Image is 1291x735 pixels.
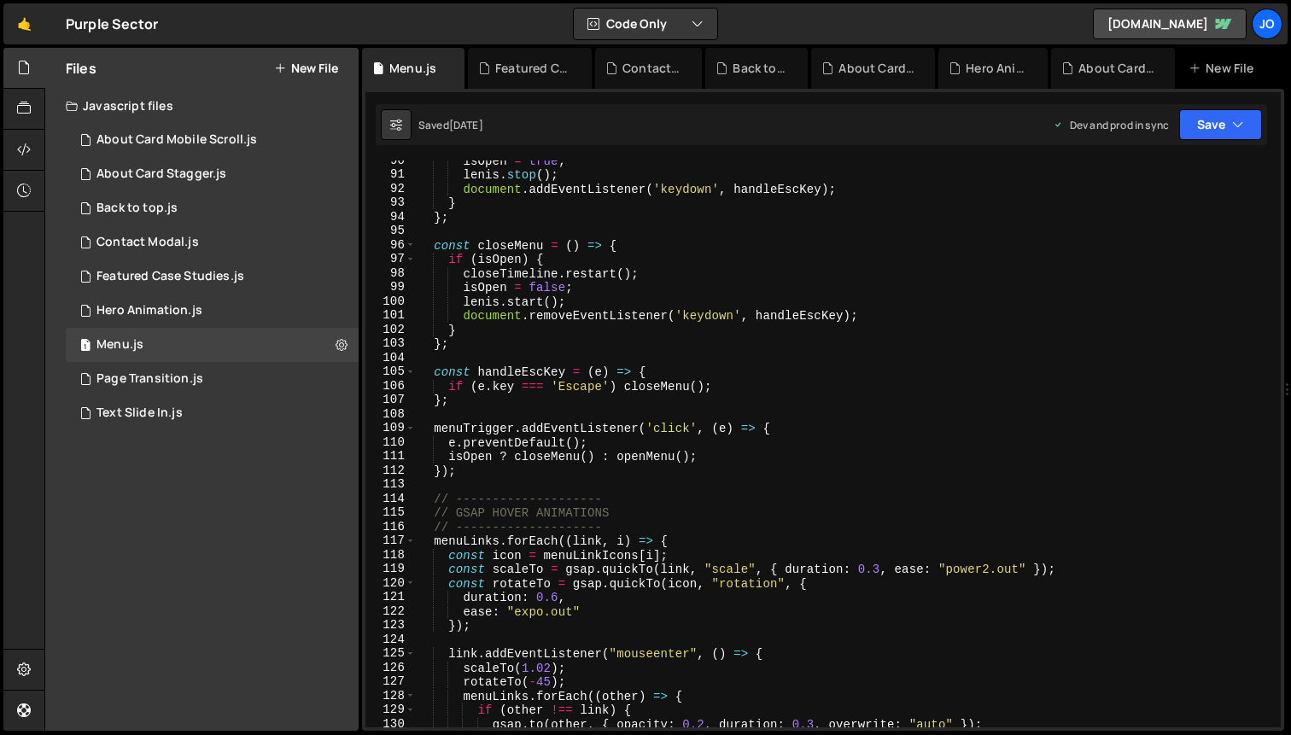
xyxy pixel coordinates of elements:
div: 98 [365,266,416,281]
div: 16277/43991.js [66,260,359,294]
div: [DATE] [449,118,483,132]
div: Hero Animation.js [96,303,202,318]
div: 125 [365,646,416,661]
div: About Card Stagger.js [838,60,914,77]
div: 114 [365,492,416,506]
div: About Card Mobile Scroll.js [1078,60,1154,77]
button: Save [1179,109,1262,140]
div: 115 [365,505,416,520]
div: Featured Case Studies.js [96,269,244,284]
div: 124 [365,633,416,647]
div: Featured Case Studies.js [495,60,571,77]
div: Javascript files [45,89,359,123]
div: 16277/43964.js [66,396,359,430]
div: 129 [365,703,416,717]
div: New File [1189,60,1260,77]
a: [DOMAIN_NAME] [1093,9,1247,39]
div: 123 [365,618,416,633]
div: Text Slide In.js [96,405,183,421]
div: Dev and prod in sync [1053,118,1169,132]
div: 91 [365,167,416,182]
div: 16277/43910.js [66,328,359,362]
div: 92 [365,182,416,196]
div: 99 [365,280,416,295]
div: Hero Animation.js [966,60,1027,77]
div: 113 [365,477,416,492]
div: 119 [365,562,416,576]
div: 90 [365,154,416,168]
div: 97 [365,252,416,266]
div: 116 [365,520,416,534]
div: Back to top.js [733,60,787,77]
div: Contact Modal.js [622,60,681,77]
div: Back to top.js [96,201,178,216]
div: Menu.js [389,60,436,77]
a: Jo [1252,9,1282,39]
div: 110 [365,435,416,450]
button: Code Only [574,9,717,39]
div: About Card Mobile Scroll.js [96,132,257,148]
div: 16277/44048.js [66,225,359,260]
div: 16277/44771.js [66,157,359,191]
div: 108 [365,407,416,422]
div: 95 [365,224,416,238]
div: 109 [365,421,416,435]
div: 103 [365,336,416,351]
h2: Files [66,59,96,78]
div: About Card Stagger.js [96,166,226,182]
div: 16277/44772.js [66,123,359,157]
div: 94 [365,210,416,225]
div: Page Transition.js [96,371,203,387]
div: 104 [365,351,416,365]
div: Saved [418,118,483,132]
span: 1 [80,340,91,353]
div: 105 [365,365,416,379]
div: 96 [365,238,416,253]
div: 107 [365,393,416,407]
div: 117 [365,534,416,548]
div: 111 [365,449,416,464]
div: 121 [365,590,416,604]
div: 93 [365,195,416,210]
a: 🤙 [3,3,45,44]
div: 100 [365,295,416,309]
button: New File [274,61,338,75]
div: 16277/43936.js [66,294,359,328]
div: Menu.js [96,337,143,353]
div: 126 [365,661,416,675]
div: 101 [365,308,416,323]
div: 102 [365,323,416,337]
div: 118 [365,548,416,563]
div: 16277/44071.js [66,191,359,225]
div: 130 [365,717,416,732]
div: 122 [365,604,416,619]
div: 16277/44633.js [66,362,359,396]
div: 127 [365,674,416,689]
div: 120 [365,576,416,591]
div: 128 [365,689,416,703]
div: Contact Modal.js [96,235,199,250]
div: Purple Sector [66,14,158,34]
div: 112 [365,464,416,478]
div: 106 [365,379,416,394]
